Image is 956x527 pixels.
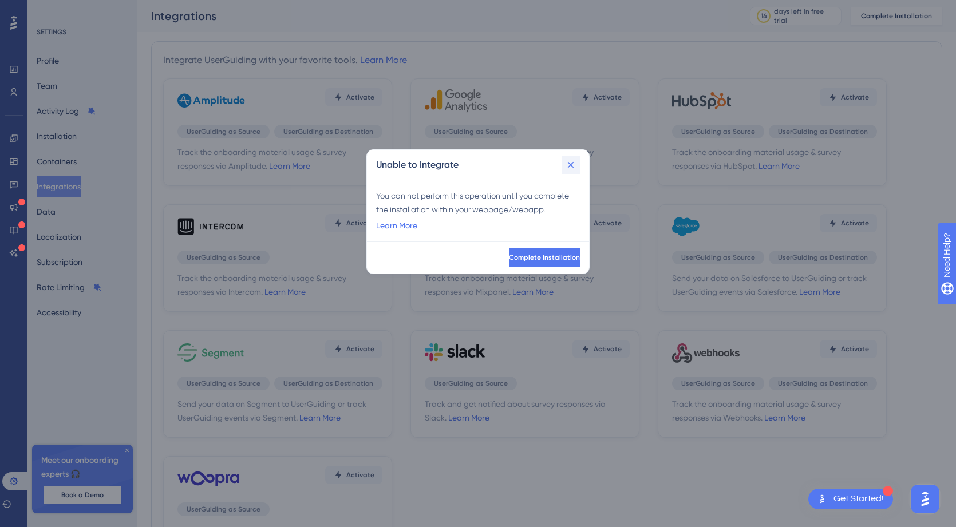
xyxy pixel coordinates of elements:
[808,489,893,509] div: Open Get Started! checklist, remaining modules: 1
[883,486,893,496] div: 1
[509,253,580,262] span: Complete Installation
[908,482,942,516] iframe: UserGuiding AI Assistant Launcher
[376,219,417,232] a: Learn More
[833,493,884,505] div: Get Started!
[376,189,580,216] div: You can not perform this operation until you complete the installation within your webpage/webapp.
[27,3,72,17] span: Need Help?
[376,158,459,172] h2: Unable to Integrate
[815,492,829,506] img: launcher-image-alternative-text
